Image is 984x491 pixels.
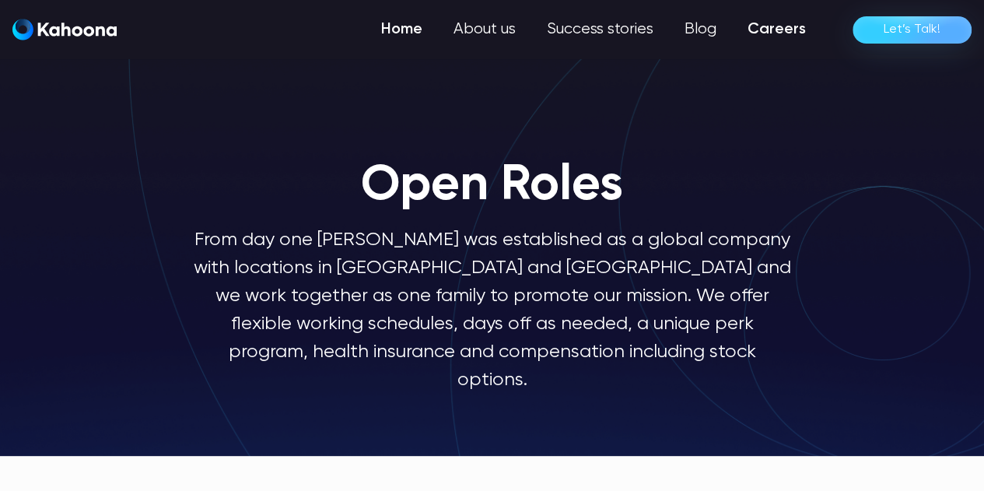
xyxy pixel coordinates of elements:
a: Let’s Talk! [853,16,972,44]
a: home [12,19,117,41]
a: About us [438,14,531,45]
a: Blog [669,14,732,45]
a: Careers [732,14,821,45]
p: From day one [PERSON_NAME] was established as a global company with locations in [GEOGRAPHIC_DATA... [194,226,791,394]
div: Let’s Talk! [884,17,940,42]
a: Home [366,14,438,45]
img: Kahoona logo white [12,19,117,40]
a: Success stories [531,14,669,45]
h1: Open Roles [361,159,623,213]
